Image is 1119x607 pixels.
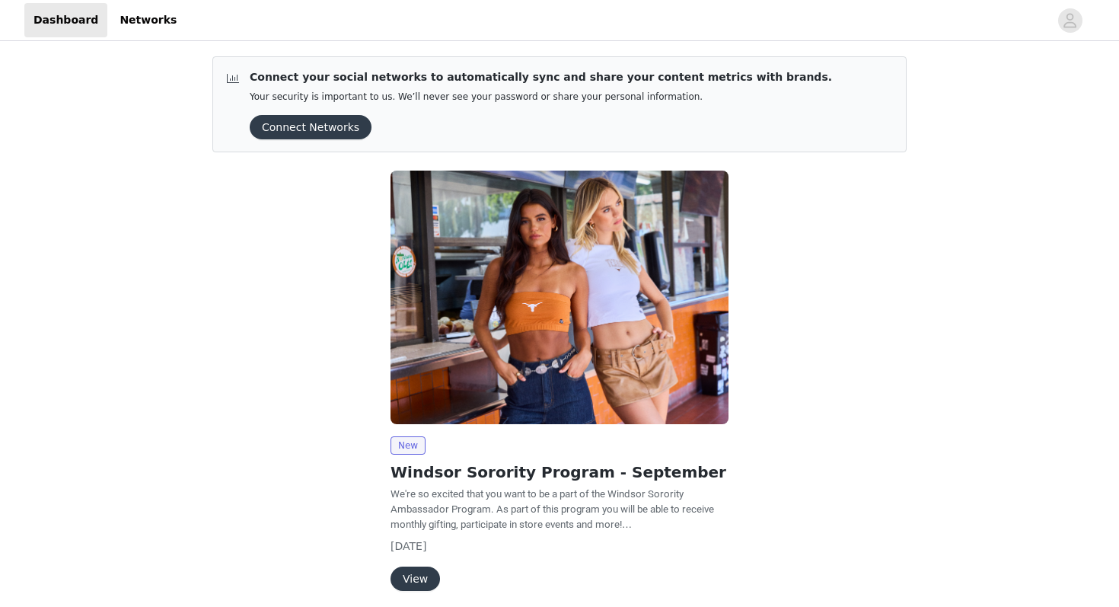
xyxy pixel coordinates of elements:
[250,115,371,139] button: Connect Networks
[24,3,107,37] a: Dashboard
[391,567,440,591] button: View
[110,3,186,37] a: Networks
[391,573,440,585] a: View
[1063,8,1077,33] div: avatar
[391,461,728,484] h2: Windsor Sorority Program - September
[250,69,832,85] p: Connect your social networks to automatically sync and share your content metrics with brands.
[391,540,426,552] span: [DATE]
[250,91,832,103] p: Your security is important to us. We’ll never see your password or share your personal information.
[391,436,426,455] span: New
[391,171,728,424] img: Windsor
[391,488,714,530] span: We're so excited that you want to be a part of the Windsor Sorority Ambassador Program. As part o...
